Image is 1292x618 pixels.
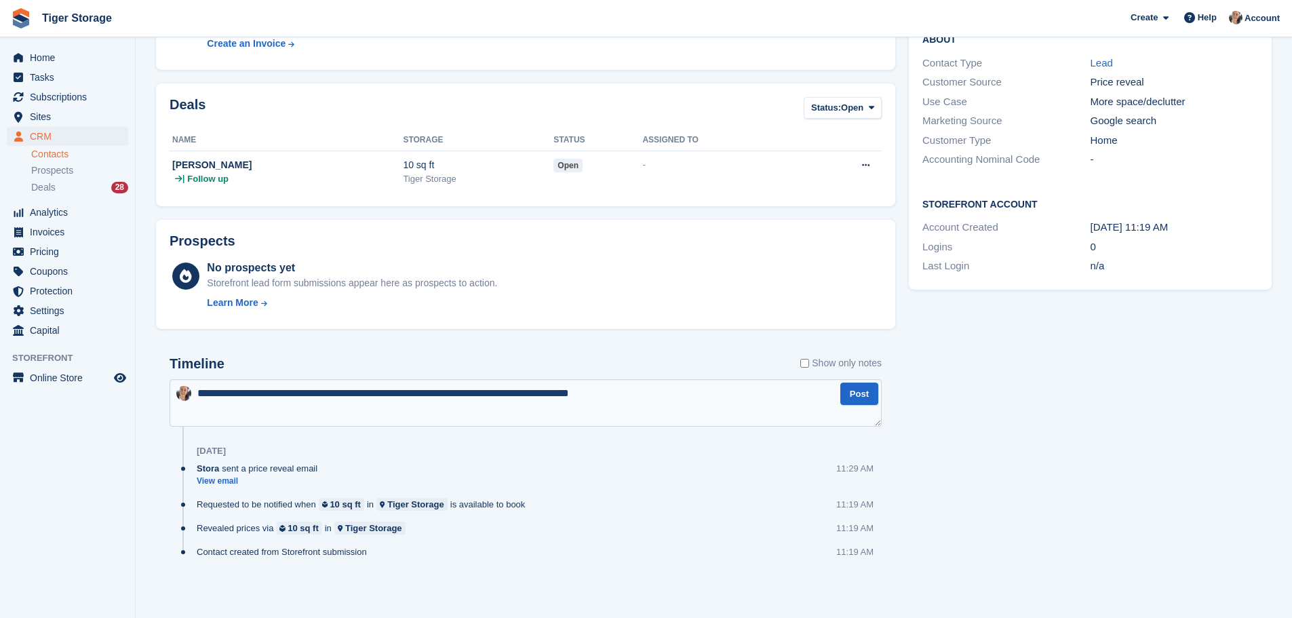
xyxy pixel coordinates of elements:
div: No prospects yet [207,260,497,276]
a: 10 sq ft [319,498,364,511]
th: Name [170,130,403,151]
div: Home [1091,133,1258,149]
span: Help [1198,11,1217,24]
div: Price reveal [1091,75,1258,90]
span: Invoices [30,223,111,242]
div: Requested to be notified when in is available to book [197,498,532,511]
a: menu [7,223,128,242]
div: [DATE] [197,446,226,457]
a: menu [7,301,128,320]
a: Learn More [207,296,497,310]
img: Becky Martin [1229,11,1242,24]
span: Status: [811,101,841,115]
div: Account Created [922,220,1090,235]
a: Prospects [31,163,128,178]
a: menu [7,88,128,107]
div: Accounting Nominal Code [922,152,1090,168]
span: open [553,159,583,172]
span: CRM [30,127,111,146]
a: Contacts [31,148,128,161]
a: menu [7,68,128,87]
a: Lead [1091,57,1113,69]
a: Tiger Storage [376,498,448,511]
h2: About [922,32,1258,45]
span: Analytics [30,203,111,222]
div: 10 sq ft [403,158,553,172]
div: More space/declutter [1091,94,1258,110]
div: 11:19 AM [836,545,874,558]
div: Last Login [922,258,1090,274]
div: 11:19 AM [836,498,874,511]
span: Prospects [31,164,73,177]
th: Status [553,130,642,151]
span: Settings [30,301,111,320]
h2: Deals [170,97,205,122]
label: Show only notes [800,356,882,370]
div: [DATE] 11:19 AM [1091,220,1258,235]
div: Create an Invoice [207,37,286,51]
a: menu [7,262,128,281]
div: Revealed prices via in [197,522,412,535]
span: Subscriptions [30,88,111,107]
a: View email [197,476,324,487]
a: menu [7,127,128,146]
a: Tiger Storage [334,522,406,535]
div: 28 [111,182,128,193]
div: Logins [922,239,1090,255]
div: Storefront lead form submissions appear here as prospects to action. [207,276,497,290]
div: [PERSON_NAME] [172,158,403,172]
h2: Timeline [170,356,224,372]
a: menu [7,282,128,301]
span: Tasks [30,68,111,87]
a: 10 sq ft [276,522,321,535]
a: menu [7,242,128,261]
div: Customer Source [922,75,1090,90]
img: Becky Martin [176,386,191,401]
div: Learn More [207,296,258,310]
div: 0 [1091,239,1258,255]
div: n/a [1091,258,1258,274]
a: Tiger Storage [37,7,117,29]
div: 11:29 AM [836,462,874,475]
a: menu [7,368,128,387]
h2: Prospects [170,233,235,249]
div: Tiger Storage [345,522,402,535]
span: Create [1131,11,1158,24]
h2: Storefront Account [922,197,1258,210]
div: 10 sq ft [330,498,361,511]
img: stora-icon-8386f47178a22dfd0bd8f6a31ec36ba5ce8667c1dd55bd0f319d3a0aa187defe.svg [11,8,31,28]
span: Protection [30,282,111,301]
th: Assigned to [642,130,801,151]
a: menu [7,107,128,126]
span: Stora [197,462,219,475]
a: menu [7,321,128,340]
span: Follow up [187,172,229,186]
a: menu [7,203,128,222]
div: Google search [1091,113,1258,129]
div: Tiger Storage [387,498,444,511]
div: sent a price reveal email [197,462,324,475]
span: Deals [31,181,56,194]
div: 10 sq ft [288,522,319,535]
span: Pricing [30,242,111,261]
button: Status: Open [804,97,882,119]
span: Capital [30,321,111,340]
a: Deals 28 [31,180,128,195]
span: Storefront [12,351,135,365]
input: Show only notes [800,356,809,370]
span: Home [30,48,111,67]
div: 11:19 AM [836,522,874,535]
div: Customer Type [922,133,1090,149]
div: Contact Type [922,56,1090,71]
div: Tiger Storage [403,172,553,186]
a: menu [7,48,128,67]
button: Post [840,383,878,405]
a: Preview store [112,370,128,386]
a: Create an Invoice [207,37,389,51]
div: Marketing Source [922,113,1090,129]
div: - [1091,152,1258,168]
span: | [182,172,184,186]
span: Account [1245,12,1280,25]
th: Storage [403,130,553,151]
span: Coupons [30,262,111,281]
